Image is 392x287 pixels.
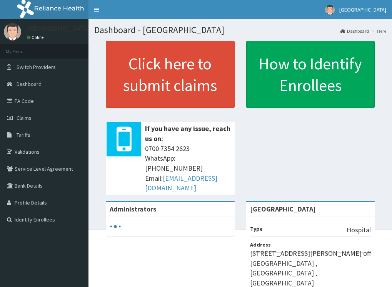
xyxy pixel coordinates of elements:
p: [GEOGRAPHIC_DATA] [27,25,90,32]
p: Hospital [347,225,371,235]
a: How to Identify Enrollees [246,41,375,108]
span: Switch Providers [17,64,56,70]
b: Address [250,241,271,248]
svg: audio-loading [110,221,121,232]
b: Type [250,225,263,232]
a: [EMAIL_ADDRESS][DOMAIN_NAME] [145,174,217,193]
img: User Image [4,23,21,40]
span: [GEOGRAPHIC_DATA] [339,6,386,13]
li: Here [370,28,386,34]
span: Tariffs [17,131,30,138]
a: Dashboard [340,28,369,34]
a: Click here to submit claims [106,41,235,108]
span: Claims [17,114,32,121]
strong: [GEOGRAPHIC_DATA] [250,205,316,213]
img: User Image [325,5,335,15]
b: If you have any issue, reach us on: [145,124,230,143]
span: Dashboard [17,81,42,87]
b: Administrators [110,205,156,213]
span: 0700 7354 2623 WhatsApp: [PHONE_NUMBER] Email: [145,144,231,193]
h1: Dashboard - [GEOGRAPHIC_DATA] [94,25,386,35]
a: Online [27,35,45,40]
